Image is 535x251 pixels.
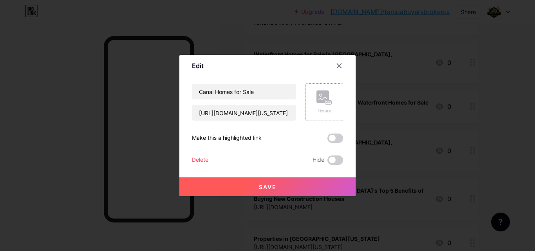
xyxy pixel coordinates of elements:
[316,108,332,114] div: Picture
[192,155,208,165] div: Delete
[179,177,356,196] button: Save
[192,105,296,121] input: URL
[259,184,277,190] span: Save
[313,155,324,165] span: Hide
[192,61,204,70] div: Edit
[192,134,262,143] div: Make this a highlighted link
[192,84,296,99] input: Title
